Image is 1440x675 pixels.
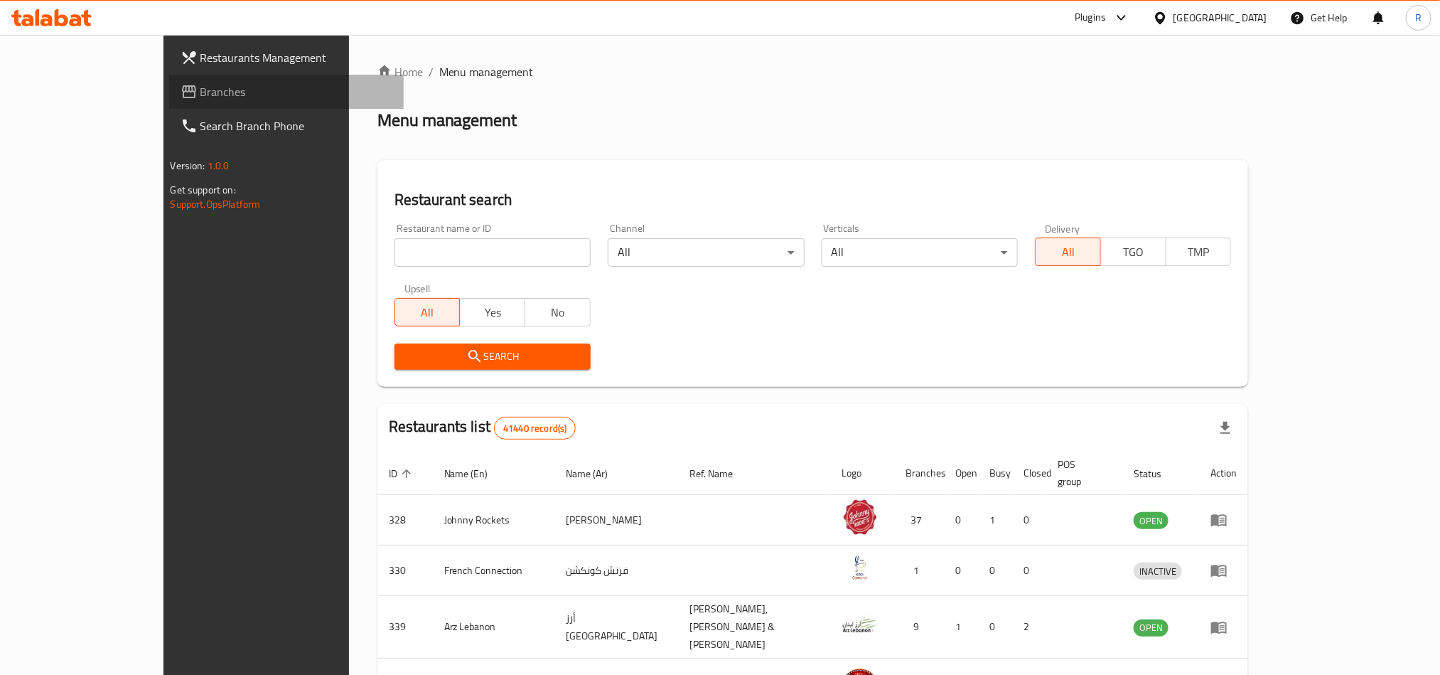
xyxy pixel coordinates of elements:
div: Export file [1208,411,1242,445]
td: 1 [945,596,979,659]
li: / [429,63,434,80]
div: INACTIVE [1134,563,1182,580]
span: Status [1134,465,1180,482]
button: Yes [459,298,525,326]
td: 0 [945,546,979,596]
td: [PERSON_NAME] [554,495,678,546]
div: Menu [1210,511,1237,528]
td: Johnny Rockets [433,495,555,546]
span: OPEN [1134,620,1168,636]
td: [PERSON_NAME],[PERSON_NAME] & [PERSON_NAME] [678,596,831,659]
th: Open [945,452,979,495]
img: Arz Lebanon [842,607,878,642]
a: Support.OpsPlatform [171,195,261,213]
span: Restaurants Management [200,49,392,66]
label: Delivery [1045,223,1080,233]
h2: Menu management [377,109,517,132]
div: Menu [1210,619,1237,636]
span: Search [406,348,579,366]
td: 1 [979,495,1013,546]
span: Ref. Name [689,465,751,482]
td: 339 [377,596,433,659]
button: Search [394,344,591,370]
span: Get support on: [171,181,236,199]
td: 2 [1013,596,1047,659]
td: 1 [895,546,945,596]
span: Yes [466,302,520,323]
button: TGO [1100,238,1166,266]
div: Total records count [494,417,576,440]
span: No [531,302,585,323]
td: 9 [895,596,945,659]
td: 0 [979,596,1013,659]
div: OPEN [1134,620,1168,637]
th: Logo [831,452,895,495]
a: Restaurants Management [169,41,404,75]
span: 1.0.0 [208,156,230,175]
a: Search Branch Phone [169,109,404,143]
nav: breadcrumb [377,63,1249,80]
a: Branches [169,75,404,109]
span: Branches [200,83,392,100]
div: Plugins [1075,9,1106,26]
img: French Connection [842,550,878,585]
span: Name (Ar) [566,465,626,482]
td: 330 [377,546,433,596]
span: Version: [171,156,205,175]
div: All [822,238,1018,267]
span: Menu management [439,63,534,80]
div: Menu [1210,562,1237,579]
div: All [608,238,804,267]
th: Closed [1013,452,1047,495]
span: TGO [1107,242,1161,262]
button: All [394,298,461,326]
td: 0 [1013,495,1047,546]
td: فرنش كونكشن [554,546,678,596]
td: French Connection [433,546,555,596]
input: Search for restaurant name or ID.. [394,238,591,267]
span: Search Branch Phone [200,117,392,134]
td: 37 [895,495,945,546]
h2: Restaurant search [394,189,1232,211]
td: 328 [377,495,433,546]
span: INACTIVE [1134,563,1182,580]
th: Branches [895,452,945,495]
button: No [525,298,591,326]
h2: Restaurants list [389,416,576,440]
span: OPEN [1134,513,1168,529]
span: 41440 record(s) [495,422,575,435]
span: ID [389,465,416,482]
th: Busy [979,452,1013,495]
span: All [401,302,455,323]
td: 0 [979,546,1013,596]
button: All [1035,238,1101,266]
span: All [1041,242,1095,262]
div: [GEOGRAPHIC_DATA] [1173,10,1267,26]
span: POS group [1058,456,1106,490]
td: 0 [945,495,979,546]
button: TMP [1166,238,1232,266]
span: R [1415,10,1422,26]
td: أرز [GEOGRAPHIC_DATA] [554,596,678,659]
th: Action [1199,452,1248,495]
span: Name (En) [444,465,507,482]
td: 0 [1013,546,1047,596]
span: TMP [1172,242,1226,262]
img: Johnny Rockets [842,499,878,535]
label: Upsell [404,284,431,294]
td: Arz Lebanon [433,596,555,659]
